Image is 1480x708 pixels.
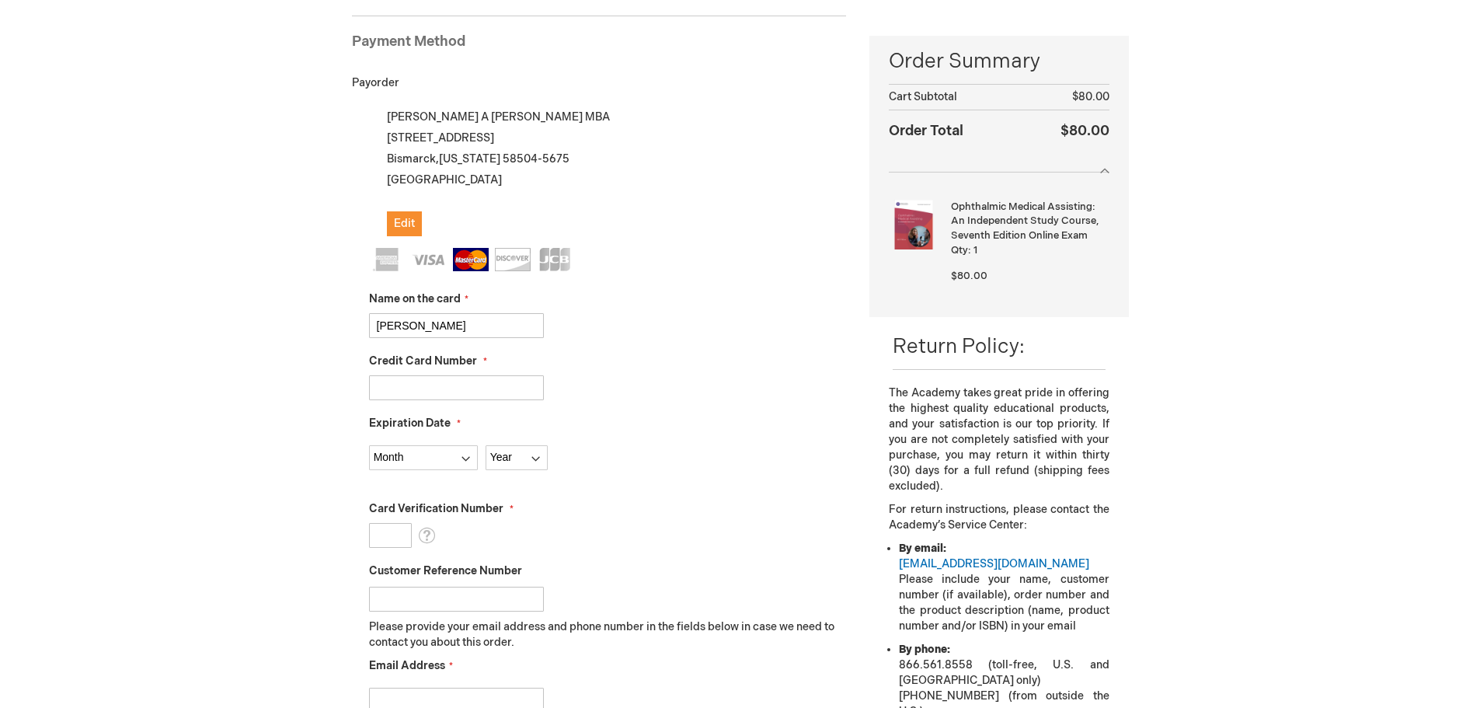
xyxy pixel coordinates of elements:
[352,32,847,60] div: Payment Method
[453,248,489,271] img: MasterCard
[889,502,1109,533] p: For return instructions, please contact the Academy’s Service Center:
[889,385,1109,494] p: The Academy takes great pride in offering the highest quality educational products, and your sati...
[369,502,503,515] span: Card Verification Number
[899,541,1109,634] li: Please include your name, customer number (if available), order number and the product descriptio...
[951,200,1105,243] strong: Ophthalmic Medical Assisting: An Independent Study Course, Seventh Edition Online Exam
[899,542,946,555] strong: By email:
[387,211,422,236] button: Edit
[1060,123,1109,139] span: $80.00
[369,659,445,672] span: Email Address
[495,248,531,271] img: Discover
[369,354,477,368] span: Credit Card Number
[439,152,500,166] span: [US_STATE]
[369,523,412,548] input: Card Verification Number
[411,248,447,271] img: Visa
[369,564,522,577] span: Customer Reference Number
[369,292,461,305] span: Name on the card
[369,106,847,236] div: [PERSON_NAME] A [PERSON_NAME] MBA [STREET_ADDRESS] Bismarck , 58504-5675 [GEOGRAPHIC_DATA]
[889,119,963,141] strong: Order Total
[352,76,399,89] span: Payorder
[369,248,405,271] img: American Express
[899,557,1089,570] a: [EMAIL_ADDRESS][DOMAIN_NAME]
[889,47,1109,84] span: Order Summary
[369,619,847,650] p: Please provide your email address and phone number in the fields below in case we need to contact...
[537,248,573,271] img: JCB
[951,270,987,282] span: $80.00
[889,85,1027,110] th: Cart Subtotal
[394,217,415,230] span: Edit
[369,375,544,400] input: Credit Card Number
[899,643,950,656] strong: By phone:
[973,244,977,256] span: 1
[1072,90,1109,103] span: $80.00
[889,200,938,249] img: Ophthalmic Medical Assisting: An Independent Study Course, Seventh Edition Online Exam
[369,417,451,430] span: Expiration Date
[951,244,968,256] span: Qty
[893,335,1025,359] span: Return Policy:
